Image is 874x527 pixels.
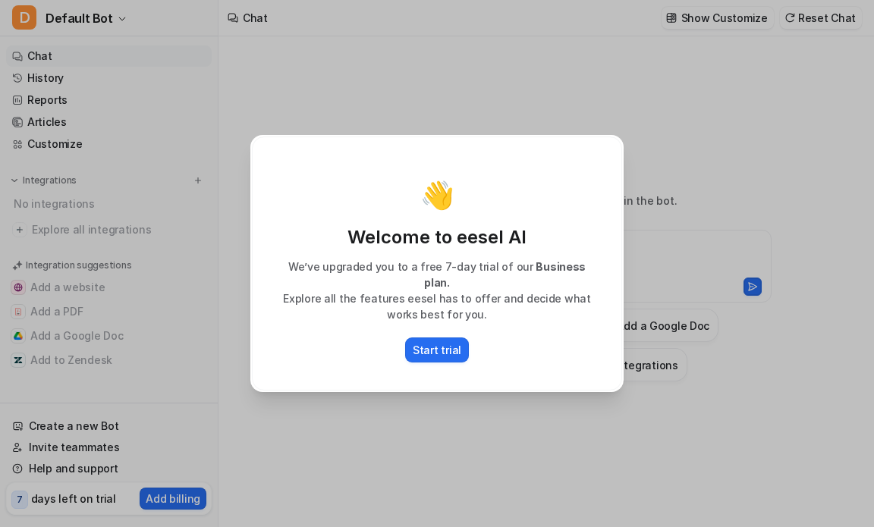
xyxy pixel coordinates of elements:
[420,180,454,210] p: 👋
[268,225,606,249] p: Welcome to eesel AI
[268,259,606,290] p: We’ve upgraded you to a free 7-day trial of our
[268,290,606,322] p: Explore all the features eesel has to offer and decide what works best for you.
[405,337,469,362] button: Start trial
[413,342,461,358] p: Start trial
